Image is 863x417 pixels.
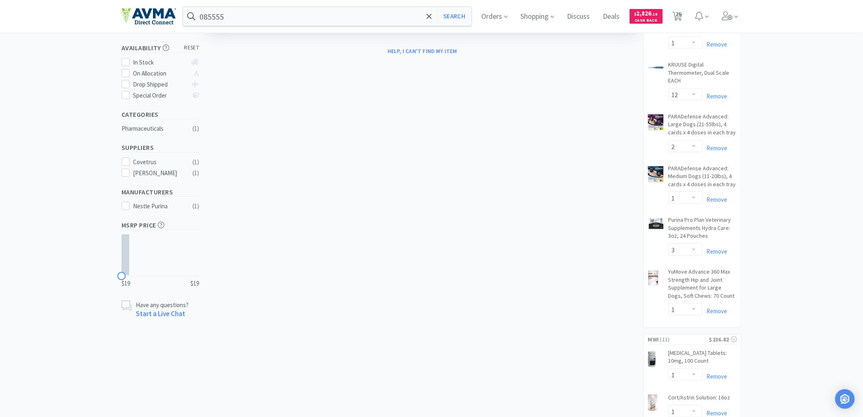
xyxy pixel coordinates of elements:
[193,157,199,167] div: ( 1 )
[709,335,737,344] div: $236.82
[122,110,199,119] h5: Categories
[703,40,728,48] a: Remove
[703,307,728,315] a: Remove
[122,279,130,288] span: $19
[648,66,664,69] img: e80403135e404de5ad61ba8ccbba50a6_330485.png
[190,279,199,288] span: $19
[668,268,737,303] a: YuMove Advance 360 Max Strength Hip and Joint Supplement for Large Dogs, Soft Chews: 70 Count
[635,11,637,17] span: $
[136,301,188,309] p: Have any questions?
[668,165,737,192] a: PARADefense Advanced: Medium Dogs (11-20lbs), 4 cards x 4 doses in each tray
[122,143,199,152] h5: Suppliers
[648,218,664,230] img: 8aa2f333007b446a96508dc056998e39_833167.png
[437,7,471,26] button: Search
[133,201,184,211] div: Nestle Purina
[133,69,188,78] div: On Allocation
[122,221,199,230] h5: MSRP Price
[600,13,623,20] a: Deals
[703,196,728,203] a: Remove
[193,124,199,134] div: ( 1 )
[122,43,199,53] h5: Availability
[703,144,728,152] a: Remove
[659,336,709,344] span: ( 11 )
[635,18,658,24] span: Cash Back
[133,91,188,100] div: Special Order
[183,7,471,26] input: Search by item, sku, manufacturer, ingredient, size...
[184,44,199,52] span: reset
[133,80,188,89] div: Drop Shipped
[652,11,658,17] span: . 18
[193,168,199,178] div: ( 1 )
[133,157,184,167] div: Covetrus
[648,351,656,367] img: 541b80cf1ddb4b8db0e232fd94dfe051_6342.png
[133,58,188,67] div: In Stock
[648,395,657,411] img: 13b8b12fb1764deda532194c3a672aff_7917.png
[668,349,737,368] a: [MEDICAL_DATA] Tablets: 10mg, 100 Count
[122,8,176,25] img: e4e33dab9f054f5782a47901c742baa9_102.png
[668,394,730,405] a: Cort/Astrin Solution: 16oz
[835,389,855,409] div: Open Intercom Messenger
[668,216,737,243] a: Purina Pro Plan Veterinary Supplements Hydra Care: 3oz, 24 Pouches
[668,61,737,88] a: KRUUSE Digital Thermometer, Dual Scale EACH
[703,372,728,380] a: Remove
[648,335,659,344] span: MWI
[136,309,185,318] a: Start a Live Chat
[193,201,199,211] div: ( 1 )
[630,5,663,27] a: $2,826.18Cash Back
[703,248,728,255] a: Remove
[635,9,658,17] span: 2,826
[383,44,462,58] button: Help, I can't find my item
[668,113,737,140] a: PARADefense Advanced: Large Dogs (21-55lbs), 4 cards x 4 doses in each tray
[669,14,686,21] a: 26
[703,409,728,417] a: Remove
[133,168,184,178] div: [PERSON_NAME]
[648,166,664,183] img: 228054eec76c4a99904d95159344413b_211963.png
[703,92,728,100] a: Remove
[648,114,664,131] img: 0551b1af41db4db3b91abbcdff45833a_211988.png
[648,270,659,286] img: 1dde5db015f04c2da3be95c6ab01e3a4_633479.png
[122,124,188,134] div: Pharmaceuticals
[564,13,593,20] a: Discuss
[122,187,199,197] h5: Manufacturers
